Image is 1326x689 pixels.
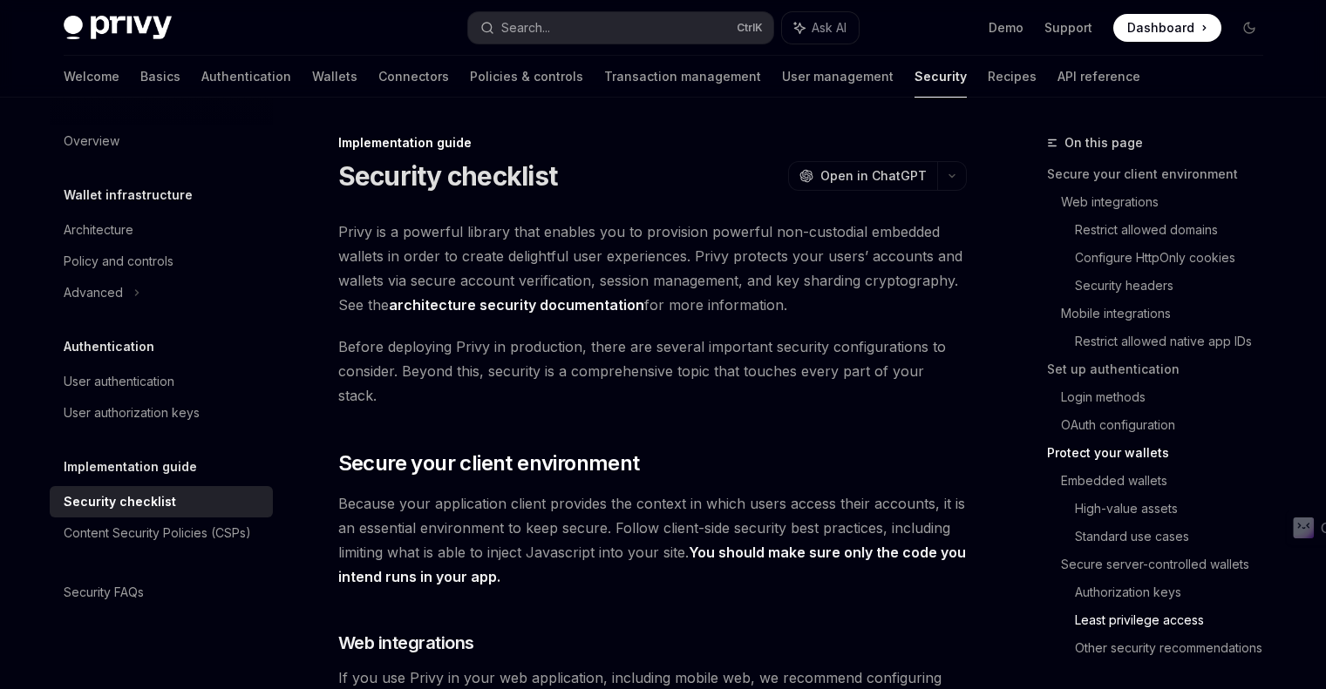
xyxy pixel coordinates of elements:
[64,131,119,152] div: Overview
[1044,19,1092,37] a: Support
[1047,355,1277,383] a: Set up authentication
[50,397,273,429] a: User authorization keys
[1061,188,1277,216] a: Web integrations
[338,134,967,152] div: Implementation guide
[1061,551,1277,578] a: Secure server-controlled wallets
[50,125,273,157] a: Overview
[64,185,193,206] h5: Wallet infrastructure
[140,56,180,98] a: Basics
[378,56,449,98] a: Connectors
[1064,132,1143,153] span: On this page
[64,402,200,423] div: User authorization keys
[389,296,644,314] a: architecture security documentation
[50,517,273,549] a: Content Security Policies (CSPs)
[1113,14,1221,42] a: Dashboard
[64,16,172,40] img: dark logo
[50,577,273,608] a: Security FAQs
[1075,634,1277,662] a: Other security recommendations
[64,56,119,98] a: Welcome
[50,486,273,517] a: Security checklist
[64,456,197,477] h5: Implementation guide
[1075,272,1277,300] a: Security headers
[1127,19,1194,37] span: Dashboard
[468,12,773,44] button: Search...CtrlK
[782,56,894,98] a: User management
[50,214,273,246] a: Architecture
[1047,439,1277,467] a: Protect your wallets
[1047,160,1277,188] a: Secure your client environment
[1075,523,1277,551] a: Standard use cases
[782,12,859,44] button: Ask AI
[737,21,763,35] span: Ctrl K
[470,56,583,98] a: Policies & controls
[338,334,967,408] span: Before deploying Privy in production, there are several important security configurations to cons...
[64,371,174,392] div: User authentication
[338,631,474,655] span: Web integrations
[64,220,133,240] div: Architecture
[338,160,558,192] h1: Security checklist
[64,582,144,603] div: Security FAQs
[820,167,927,185] span: Open in ChatGPT
[988,56,1037,98] a: Recipes
[50,366,273,397] a: User authentication
[1075,495,1277,523] a: High-value assets
[1061,467,1277,495] a: Embedded wallets
[64,523,251,544] div: Content Security Policies (CSPs)
[1075,216,1277,244] a: Restrict allowed domains
[64,282,123,303] div: Advanced
[501,17,550,38] div: Search...
[50,246,273,277] a: Policy and controls
[1061,300,1277,328] a: Mobile integrations
[1061,383,1277,411] a: Login methods
[1075,328,1277,355] a: Restrict allowed native app IDs
[312,56,357,98] a: Wallets
[64,336,154,357] h5: Authentication
[788,161,937,191] button: Open in ChatGPT
[604,56,761,98] a: Transaction management
[1235,14,1263,42] button: Toggle dark mode
[989,19,1023,37] a: Demo
[1057,56,1140,98] a: API reference
[812,19,847,37] span: Ask AI
[64,251,173,272] div: Policy and controls
[1075,578,1277,606] a: Authorization keys
[338,491,967,589] span: Because your application client provides the context in which users access their accounts, it is ...
[201,56,291,98] a: Authentication
[1075,606,1277,634] a: Least privilege access
[1061,411,1277,439] a: OAuth configuration
[1075,244,1277,272] a: Configure HttpOnly cookies
[64,491,176,512] div: Security checklist
[338,449,640,477] span: Secure your client environment
[915,56,967,98] a: Security
[338,220,967,317] span: Privy is a powerful library that enables you to provision powerful non-custodial embedded wallets...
